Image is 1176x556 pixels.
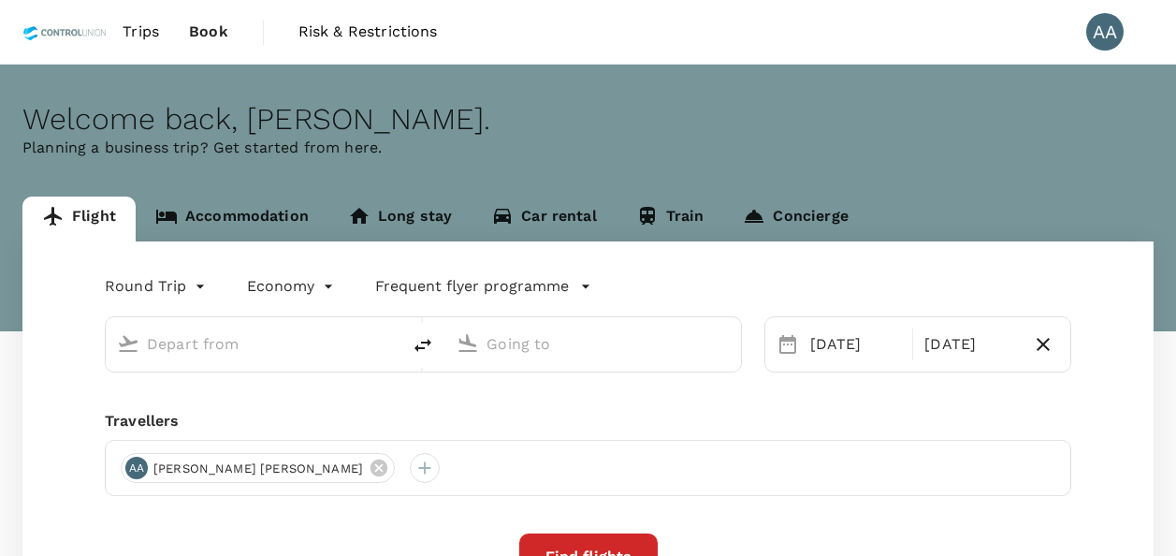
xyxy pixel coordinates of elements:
[803,326,909,363] div: [DATE]
[917,326,1024,363] div: [DATE]
[125,457,148,479] div: AA
[22,137,1154,159] p: Planning a business trip? Get started from here.
[189,21,228,43] span: Book
[105,410,1071,432] div: Travellers
[375,275,591,298] button: Frequent flyer programme
[298,21,438,43] span: Risk & Restrictions
[142,460,374,478] span: [PERSON_NAME] [PERSON_NAME]
[728,342,732,345] button: Open
[22,102,1154,137] div: Welcome back , [PERSON_NAME] .
[147,329,361,358] input: Depart from
[105,271,210,301] div: Round Trip
[328,197,472,241] a: Long stay
[486,329,701,358] input: Going to
[22,197,136,241] a: Flight
[472,197,617,241] a: Car rental
[121,453,395,483] div: AA[PERSON_NAME] [PERSON_NAME]
[375,275,569,298] p: Frequent flyer programme
[136,197,328,241] a: Accommodation
[387,342,391,345] button: Open
[247,271,338,301] div: Economy
[400,323,445,368] button: delete
[617,197,724,241] a: Train
[723,197,867,241] a: Concierge
[123,21,159,43] span: Trips
[22,11,108,52] img: Control Union Malaysia Sdn. Bhd.
[1086,13,1124,51] div: AA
